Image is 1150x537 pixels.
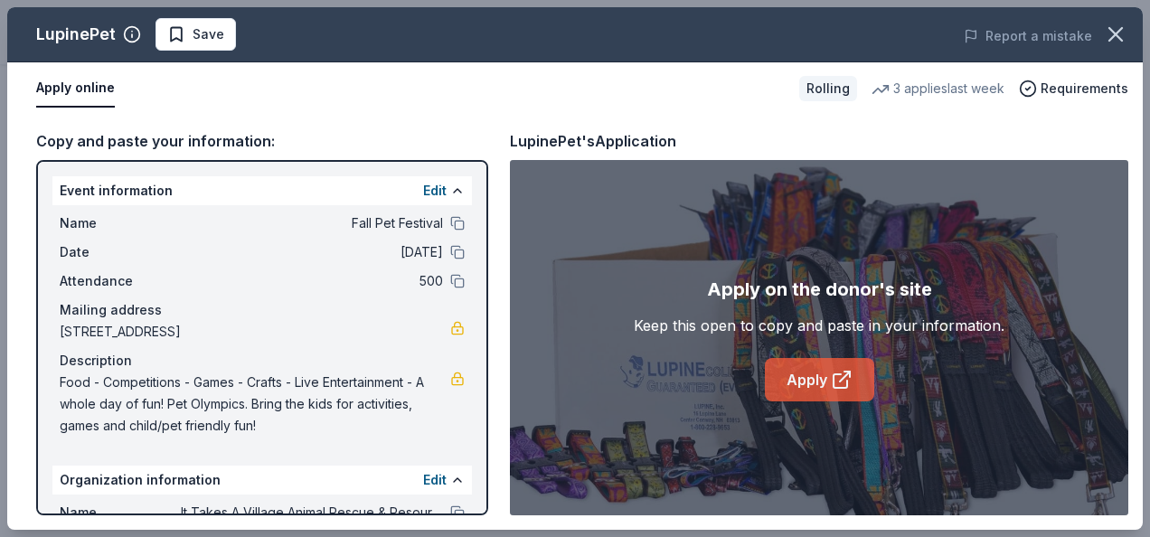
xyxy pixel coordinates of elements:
div: Copy and paste your information: [36,129,488,153]
span: Date [60,241,181,263]
div: Apply on the donor's site [707,275,932,304]
div: 3 applies last week [872,78,1004,99]
button: Report a mistake [964,25,1092,47]
span: Attendance [60,270,181,292]
div: Event information [52,176,472,205]
div: Keep this open to copy and paste in your information. [634,315,1004,336]
span: [DATE] [181,241,443,263]
div: Mailing address [60,299,465,321]
span: Name [60,502,181,523]
span: Food - Competitions - Games - Crafts - Live Entertainment - A whole day of fun! Pet Olympics. Bri... [60,372,450,437]
span: Name [60,212,181,234]
span: Save [193,24,224,45]
span: Requirements [1041,78,1128,99]
button: Requirements [1019,78,1128,99]
div: LupinePet's Application [510,129,676,153]
span: [STREET_ADDRESS] [60,321,450,343]
div: LupinePet [36,20,116,49]
span: It Takes A Village Animal Rescue & Resources [181,502,443,523]
button: Save [156,18,236,51]
div: Description [60,350,465,372]
span: Fall Pet Festival [181,212,443,234]
a: Apply [765,358,874,401]
span: 500 [181,270,443,292]
button: Edit [423,180,447,202]
button: Apply online [36,70,115,108]
div: Rolling [799,76,857,101]
button: Edit [423,469,447,491]
div: Organization information [52,466,472,495]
